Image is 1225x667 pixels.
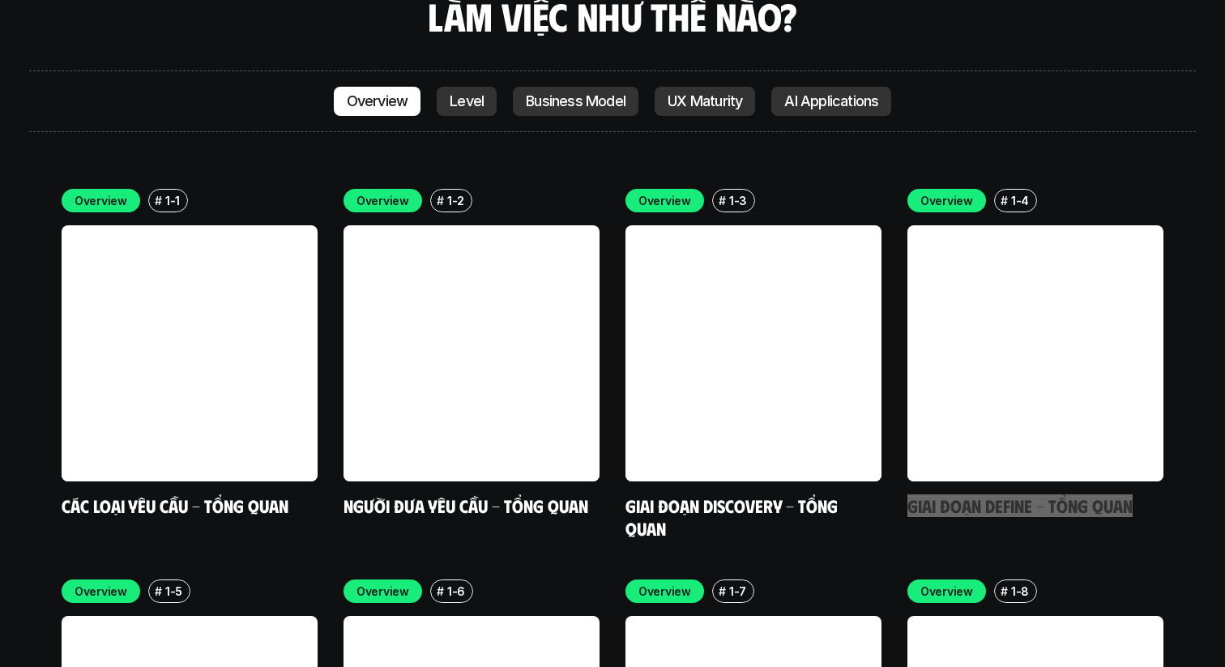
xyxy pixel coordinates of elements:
[526,93,625,109] p: Business Model
[638,192,691,209] p: Overview
[344,494,588,516] a: Người đưa yêu cầu - Tổng quan
[62,494,288,516] a: Các loại yêu cầu - Tổng quan
[907,494,1133,516] a: Giai đoạn Define - Tổng quan
[334,87,421,116] a: Overview
[655,87,755,116] a: UX Maturity
[347,93,408,109] p: Overview
[447,192,464,209] p: 1-2
[668,93,742,109] p: UX Maturity
[450,93,484,109] p: Level
[719,585,726,597] h6: #
[1011,192,1029,209] p: 1-4
[155,585,162,597] h6: #
[356,583,409,600] p: Overview
[437,585,444,597] h6: #
[356,192,409,209] p: Overview
[625,494,842,539] a: Giai đoạn Discovery - Tổng quan
[75,583,127,600] p: Overview
[75,192,127,209] p: Overview
[437,87,497,116] a: Level
[784,93,878,109] p: AI Applications
[1011,583,1029,600] p: 1-8
[920,583,973,600] p: Overview
[729,192,747,209] p: 1-3
[920,192,973,209] p: Overview
[1001,585,1008,597] h6: #
[638,583,691,600] p: Overview
[513,87,638,116] a: Business Model
[719,195,726,207] h6: #
[165,583,182,600] p: 1-5
[1001,195,1008,207] h6: #
[729,583,746,600] p: 1-7
[447,583,465,600] p: 1-6
[165,192,180,209] p: 1-1
[155,195,162,207] h6: #
[771,87,891,116] a: AI Applications
[437,195,444,207] h6: #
